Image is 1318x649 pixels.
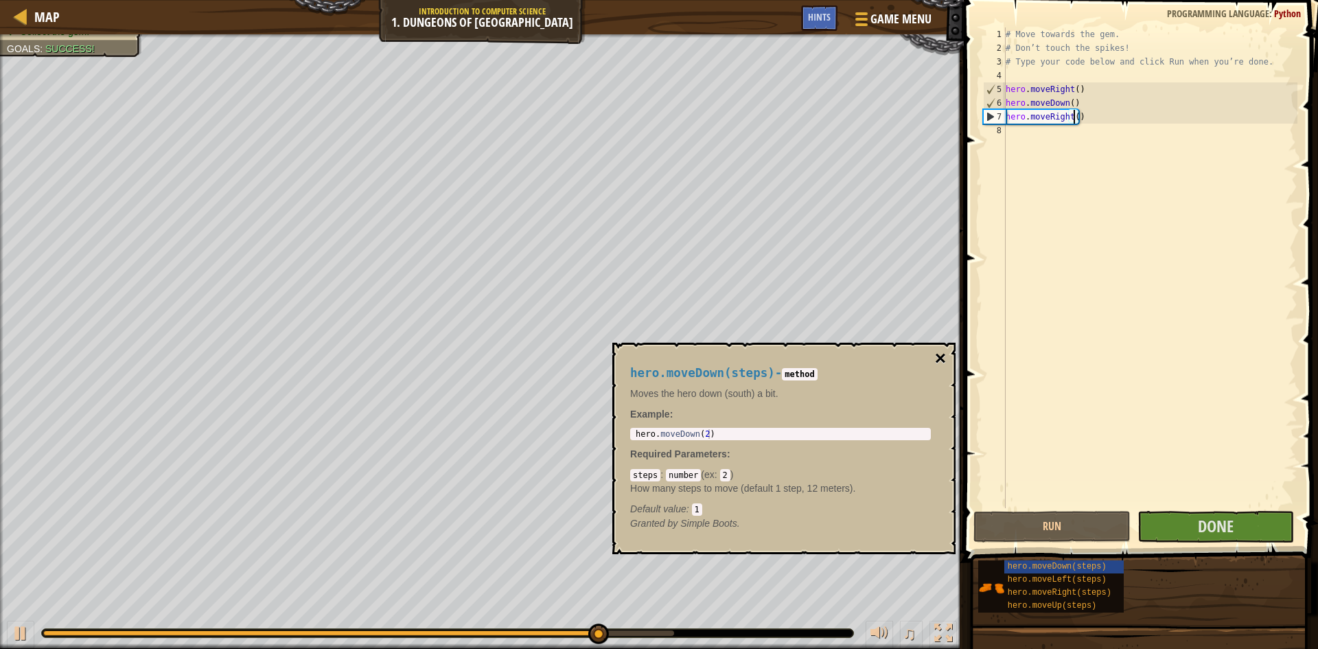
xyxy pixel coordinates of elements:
span: hero.moveLeft(steps) [1008,575,1107,584]
div: 2 [983,41,1006,55]
span: Python [1274,7,1301,20]
button: ♫ [900,621,923,649]
em: Simple Boots. [630,518,740,529]
span: Default value [630,503,686,514]
code: 2 [720,469,730,481]
code: steps [630,469,660,481]
span: Granted by [630,518,680,529]
div: ( ) [630,468,931,516]
span: hero.moveRight(steps) [1008,588,1111,597]
span: Map [34,8,60,26]
code: method [782,368,817,380]
span: hero.moveDown(steps) [630,366,775,380]
div: 1 [983,27,1006,41]
span: : [1269,7,1274,20]
button: × [935,349,946,368]
span: Goals [7,43,40,54]
span: : [727,448,730,459]
span: : [686,503,692,514]
button: Game Menu [844,5,940,38]
span: Example [630,409,670,420]
code: 1 [692,503,702,516]
span: Success! [45,43,95,54]
span: : [715,469,720,480]
span: Done [1198,515,1234,537]
span: : [660,469,666,480]
div: 6 [984,96,1006,110]
span: Hints [808,10,831,23]
p: Moves the hero down (south) a bit. [630,387,931,400]
code: number [666,469,701,481]
div: 7 [984,110,1006,124]
button: Toggle fullscreen [929,621,957,649]
strong: : [630,409,673,420]
button: Ctrl + P: Play [7,621,34,649]
h4: - [630,367,931,380]
div: 4 [983,69,1006,82]
span: ex [704,469,715,480]
button: Run [973,511,1131,543]
button: Done [1137,511,1295,543]
img: portrait.png [978,575,1004,601]
span: Game Menu [870,10,932,28]
span: Programming language [1167,7,1269,20]
a: Map [27,8,60,26]
span: ♫ [903,623,916,644]
div: 8 [983,124,1006,137]
span: hero.moveUp(steps) [1008,601,1097,611]
span: Required Parameters [630,448,727,459]
button: Adjust volume [866,621,893,649]
span: hero.moveDown(steps) [1008,562,1107,571]
span: : [40,43,45,54]
p: How many steps to move (default 1 step, 12 meters). [630,481,931,495]
div: 5 [984,82,1006,96]
div: 3 [983,55,1006,69]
